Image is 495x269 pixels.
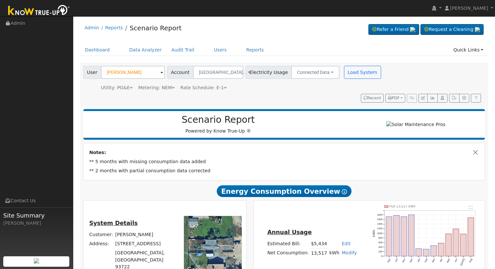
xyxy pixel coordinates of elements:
[124,44,167,56] a: Data Analyzer
[454,258,458,263] text: Jun
[167,44,199,56] a: Audit Trail
[446,234,451,256] rect: onclick=""
[342,241,351,246] a: Edit
[475,27,480,32] img: retrieve
[420,24,484,35] a: Request a Cleaning
[450,6,488,11] span: [PERSON_NAME]
[5,4,73,18] img: Know True-Up
[88,230,114,239] td: Customer:
[377,227,382,230] text: 1200
[449,94,459,103] button: Export Interval Data
[460,258,466,266] text: [DATE]
[432,258,436,263] text: Mar
[388,96,400,100] span: PDF
[373,230,376,237] text: kWh
[385,94,405,103] button: PDF
[291,66,339,79] button: Connected Data
[89,220,138,226] u: System Details
[105,25,123,30] a: Reports
[437,94,447,103] button: Login As
[468,218,474,256] rect: onclick=""
[469,205,473,209] text: 
[453,229,459,256] rect: onclick=""
[378,236,382,239] text: 800
[80,44,115,56] a: Dashboard
[424,258,428,263] text: Feb
[381,255,382,258] text: 0
[402,258,406,263] text: Nov
[410,27,415,32] img: retrieve
[180,85,227,90] span: Alias: HE1
[87,114,350,134] div: Powered by Know True-Up ®
[393,215,399,256] rect: onclick=""
[431,246,437,256] rect: onclick=""
[34,258,39,263] img: retrieve
[377,223,382,226] text: 1400
[217,185,351,197] span: Energy Consumption Overview
[417,258,421,263] text: Jan
[423,249,429,256] rect: onclick=""
[114,230,175,239] td: [PERSON_NAME]
[461,234,466,256] rect: onclick=""
[342,189,347,194] i: Show Help
[88,239,114,248] td: Address:
[472,149,479,156] button: Close
[241,44,269,56] a: Reports
[138,84,175,91] div: Metering: NEM
[377,232,382,235] text: 1000
[394,258,399,262] text: Oct
[199,70,247,75] span: [GEOGRAPHIC_DATA]...
[386,217,392,256] rect: onclick=""
[267,229,311,235] u: Annual Usage
[377,213,382,216] text: 1800
[83,66,101,79] span: User
[361,94,384,103] button: Recent
[3,211,70,220] span: Site Summary
[3,220,70,227] div: [PERSON_NAME]
[101,66,165,79] input: Select a User
[471,94,481,103] a: Help Link
[310,248,328,258] td: 13,517
[419,94,428,103] button: Edit User
[416,249,422,256] rect: onclick=""
[344,66,381,79] button: Load System
[130,24,182,32] a: Scenario Report
[193,66,243,79] button: [GEOGRAPHIC_DATA]...
[368,24,419,35] a: Refer a Friend
[459,94,469,103] button: Settings
[85,25,99,30] a: Admin
[266,248,310,258] td: Net Consumption:
[101,84,133,91] div: Utility: PG&E
[401,217,407,256] rect: onclick=""
[342,250,357,255] a: Modify
[90,114,347,125] h2: Scenario Report
[114,239,175,248] td: [STREET_ADDRESS]
[88,166,480,175] td: ** 2 months with partial consumption data corrected
[438,243,444,256] rect: onclick=""
[446,258,451,263] text: May
[378,250,382,253] text: 200
[387,258,391,263] text: Sep
[427,94,437,103] button: Multi-Series Graph
[409,258,414,263] text: Dec
[89,150,106,155] strong: Notes:
[246,66,292,79] span: Electricity Usage
[439,258,443,263] text: Apr
[167,66,193,79] span: Account
[378,246,382,248] text: 400
[408,215,414,256] rect: onclick=""
[448,44,488,56] a: Quick Links
[209,44,232,56] a: Users
[390,205,416,208] text: Pull 13,517 kWh
[386,121,445,128] img: Solar Maintenance Pros
[328,248,340,258] td: kWh
[378,241,382,244] text: 600
[377,218,382,221] text: 1600
[469,258,473,263] text: Aug
[88,157,480,166] td: ** 5 months with missing consumption data added
[310,239,328,248] td: $5,434
[266,239,310,248] td: Estimated Bill:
